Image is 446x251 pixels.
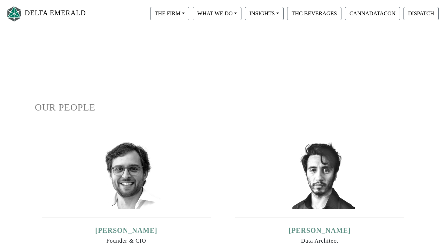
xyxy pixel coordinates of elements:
a: DISPATCH [402,10,440,16]
img: Logo [6,5,23,23]
a: [PERSON_NAME] [289,227,351,234]
a: THC BEVERAGES [285,10,343,16]
a: [PERSON_NAME] [95,227,157,234]
a: DELTA EMERALD [6,3,86,25]
button: INSIGHTS [245,7,284,20]
img: david [285,139,355,209]
h6: Founder & CIO [42,237,211,244]
button: THC BEVERAGES [287,7,341,20]
h1: OUR PEOPLE [35,102,411,113]
button: WHAT WE DO [193,7,241,20]
a: CANNADATACON [343,10,402,16]
img: ian [92,139,161,209]
button: THE FIRM [150,7,189,20]
button: CANNADATACON [345,7,400,20]
button: DISPATCH [403,7,439,20]
h6: Data Architect [235,237,404,244]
